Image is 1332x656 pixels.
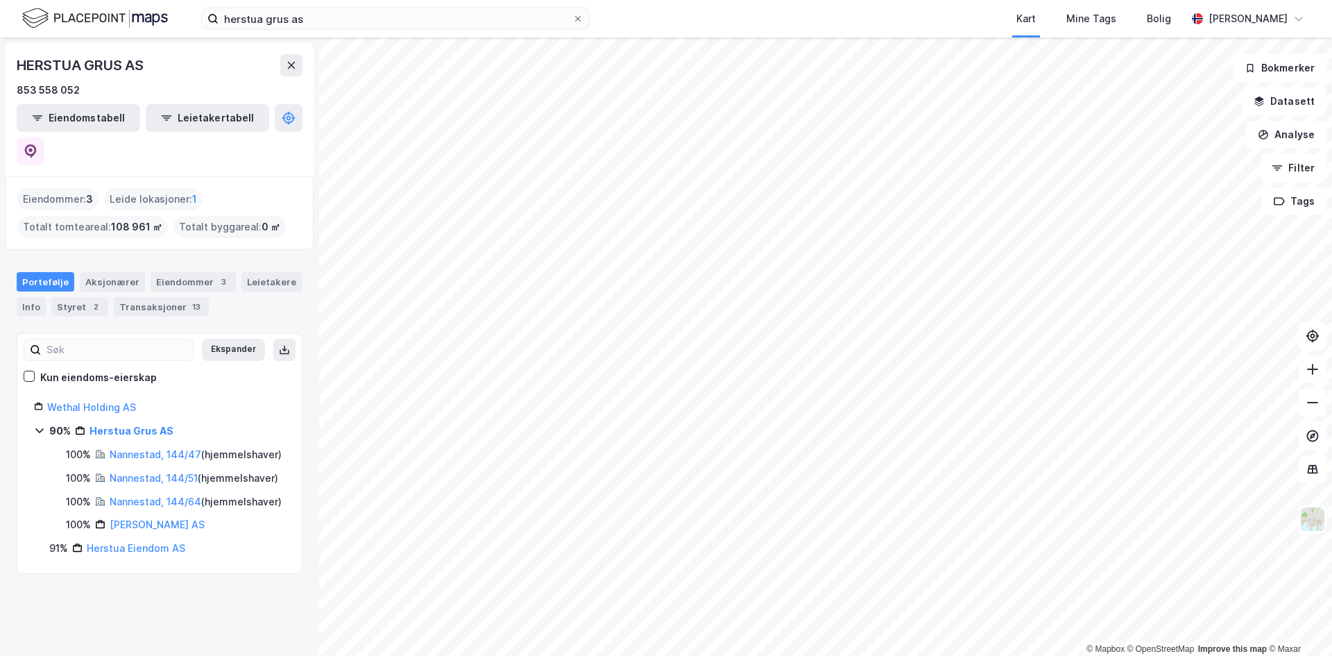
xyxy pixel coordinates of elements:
button: Eiendomstabell [17,104,140,132]
div: 100% [66,470,91,487]
button: Tags [1262,187,1326,215]
div: ( hjemmelshaver ) [110,470,278,487]
input: Søk [41,339,193,360]
span: 0 ㎡ [262,219,280,235]
button: Leietakertabell [146,104,269,132]
div: Eiendommer : [17,188,99,210]
a: Nannestad, 144/47 [110,448,201,460]
div: Styret [51,297,108,317]
a: Mapbox [1086,644,1125,654]
img: Z [1299,506,1326,532]
span: 1 [192,191,197,208]
div: ( hjemmelshaver ) [110,494,282,510]
div: 91% [49,540,68,557]
div: Eiendommer [151,272,236,292]
a: Wethal Holding AS [47,401,136,413]
a: [PERSON_NAME] AS [110,519,205,530]
div: Mine Tags [1066,10,1116,27]
div: 100% [66,516,91,533]
button: Ekspander [202,339,265,361]
a: Herstua Grus AS [89,425,173,437]
div: 853 558 052 [17,82,80,99]
div: Leide lokasjoner : [104,188,203,210]
a: Improve this map [1198,644,1267,654]
button: Datasett [1242,87,1326,115]
div: 3 [216,275,230,289]
div: 100% [66,446,91,463]
a: Nannestad, 144/51 [110,472,198,484]
div: ( hjemmelshaver ) [110,446,282,463]
div: HERSTUA GRUS AS [17,54,146,76]
div: Kart [1016,10,1036,27]
button: Filter [1260,154,1326,182]
div: Portefølje [17,272,74,292]
div: 2 [89,300,103,314]
div: 100% [66,494,91,510]
div: Kontrollprogram for chat [1263,589,1332,656]
div: Transaksjoner [114,297,209,317]
div: 90% [49,423,71,439]
div: [PERSON_NAME] [1209,10,1288,27]
a: Nannestad, 144/64 [110,496,201,507]
div: Totalt tomteareal : [17,216,168,238]
input: Søk på adresse, matrikkel, gårdeiere, leietakere eller personer [219,8,572,29]
div: Bolig [1147,10,1171,27]
a: Herstua Eiendom AS [87,542,185,554]
iframe: Chat Widget [1263,589,1332,656]
div: 13 [189,300,203,314]
div: Info [17,297,46,317]
div: Leietakere [241,272,302,292]
div: Totalt byggareal : [173,216,286,238]
div: Kun eiendoms-eierskap [40,369,157,386]
button: Analyse [1246,121,1326,149]
img: logo.f888ab2527a4732fd821a326f86c7f29.svg [22,6,168,31]
a: OpenStreetMap [1127,644,1195,654]
div: Aksjonærer [80,272,145,292]
span: 3 [86,191,93,208]
button: Bokmerker [1233,54,1326,82]
span: 108 961 ㎡ [111,219,162,235]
